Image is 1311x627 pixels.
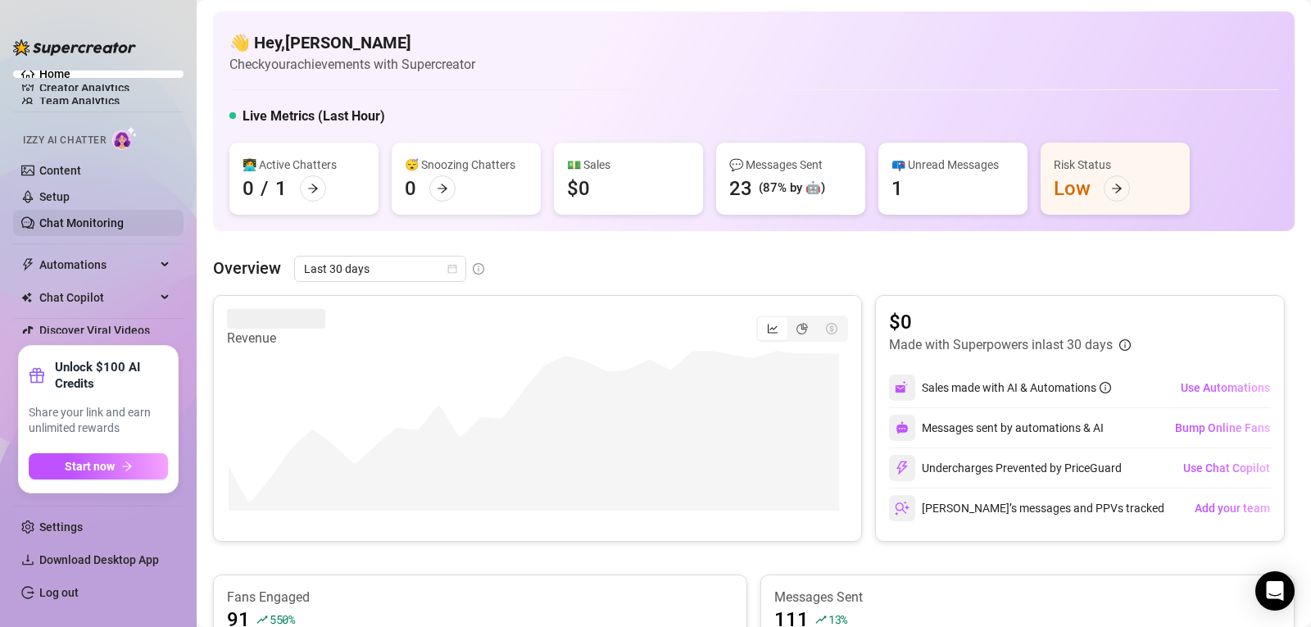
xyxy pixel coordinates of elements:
[774,588,1281,607] article: Messages Sent
[896,421,909,434] img: svg%3e
[39,284,156,311] span: Chat Copilot
[270,611,295,627] span: 550 %
[65,460,115,473] span: Start now
[39,216,124,229] a: Chat Monitoring
[796,323,808,334] span: pie-chart
[891,156,1014,174] div: 📪 Unread Messages
[1054,156,1177,174] div: Risk Status
[256,614,268,625] span: rise
[39,67,70,80] a: Home
[39,553,159,566] span: Download Desktop App
[1183,461,1270,475] span: Use Chat Copilot
[889,309,1131,335] article: $0
[227,329,325,348] article: Revenue
[1194,495,1271,521] button: Add your team
[437,183,448,194] span: arrow-right
[729,156,852,174] div: 💬 Messages Sent
[1119,339,1131,351] span: info-circle
[1195,502,1270,515] span: Add your team
[756,316,848,342] div: segmented control
[29,453,168,479] button: Start nowarrow-right
[1182,455,1271,481] button: Use Chat Copilot
[29,367,45,384] span: gift
[227,588,733,607] article: Fans Engaged
[39,75,170,101] a: Creator Analytics
[895,380,910,395] img: svg%3e
[447,264,457,274] span: calendar
[828,611,847,627] span: 13 %
[895,461,910,475] img: svg%3e
[121,461,133,472] span: arrow-right
[213,256,281,280] article: Overview
[21,553,34,566] span: download
[229,31,475,54] h4: 👋 Hey, [PERSON_NAME]
[243,175,254,202] div: 0
[243,107,385,126] h5: Live Metrics (Last Hour)
[889,455,1122,481] div: Undercharges Prevented by PriceGuard
[729,175,752,202] div: 23
[1100,382,1111,393] span: info-circle
[1255,571,1295,611] div: Open Intercom Messenger
[229,54,475,75] article: Check your achievements with Supercreator
[23,133,106,148] span: Izzy AI Chatter
[895,501,910,516] img: svg%3e
[889,415,1104,441] div: Messages sent by automations & AI
[1175,421,1270,434] span: Bump Online Fans
[39,586,79,599] a: Log out
[39,190,70,203] a: Setup
[1174,415,1271,441] button: Bump Online Fans
[889,335,1113,355] article: Made with Superpowers in last 30 days
[112,126,138,150] img: AI Chatter
[21,292,32,303] img: Chat Copilot
[1180,375,1271,401] button: Use Automations
[889,495,1164,521] div: [PERSON_NAME]’s messages and PPVs tracked
[815,614,827,625] span: rise
[307,183,319,194] span: arrow-right
[1181,381,1270,394] span: Use Automations
[39,252,156,278] span: Automations
[304,257,456,281] span: Last 30 days
[922,379,1111,397] div: Sales made with AI & Automations
[759,179,825,198] div: (87% by 🤖)
[13,39,136,56] img: logo-BBDzfeDw.svg
[243,156,365,174] div: 👩‍💻 Active Chatters
[567,175,590,202] div: $0
[567,156,690,174] div: 💵 Sales
[55,359,168,392] strong: Unlock $100 AI Credits
[21,258,34,271] span: thunderbolt
[1111,183,1123,194] span: arrow-right
[39,164,81,177] a: Content
[275,175,287,202] div: 1
[29,405,168,437] span: Share your link and earn unlimited rewards
[39,324,150,337] a: Discover Viral Videos
[473,263,484,275] span: info-circle
[39,520,83,534] a: Settings
[405,175,416,202] div: 0
[891,175,903,202] div: 1
[826,323,837,334] span: dollar-circle
[405,156,528,174] div: 😴 Snoozing Chatters
[767,323,778,334] span: line-chart
[39,94,120,107] a: Team Analytics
